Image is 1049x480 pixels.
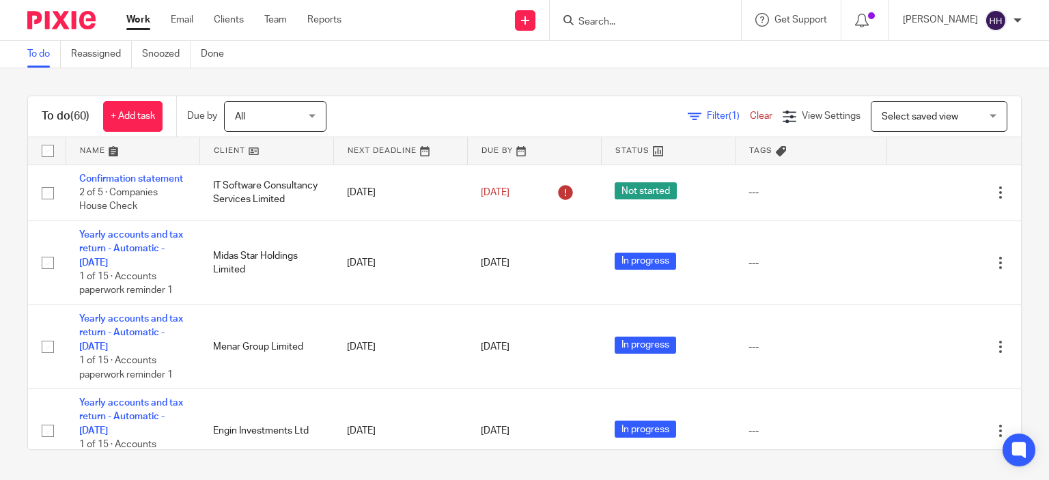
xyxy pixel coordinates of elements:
[615,253,676,270] span: In progress
[199,165,333,221] td: IT Software Consultancy Services Limited
[199,221,333,305] td: Midas Star Holdings Limited
[333,165,467,221] td: [DATE]
[333,221,467,305] td: [DATE]
[214,13,244,27] a: Clients
[187,109,217,123] p: Due by
[71,41,132,68] a: Reassigned
[142,41,191,68] a: Snoozed
[333,305,467,389] td: [DATE]
[201,41,234,68] a: Done
[79,440,173,464] span: 1 of 15 · Accounts paperwork reminder 1
[707,111,750,121] span: Filter
[103,101,163,132] a: + Add task
[126,13,150,27] a: Work
[79,356,173,380] span: 1 of 15 · Accounts paperwork reminder 1
[481,426,509,436] span: [DATE]
[79,398,183,436] a: Yearly accounts and tax return - Automatic - [DATE]
[42,109,89,124] h1: To do
[264,13,287,27] a: Team
[79,314,183,352] a: Yearly accounts and tax return - Automatic - [DATE]
[615,421,676,438] span: In progress
[481,342,509,352] span: [DATE]
[481,258,509,268] span: [DATE]
[70,111,89,122] span: (60)
[749,256,873,270] div: ---
[199,389,333,473] td: Engin Investments Ltd
[774,15,827,25] span: Get Support
[749,424,873,438] div: ---
[481,188,509,197] span: [DATE]
[79,230,183,268] a: Yearly accounts and tax return - Automatic - [DATE]
[79,272,173,296] span: 1 of 15 · Accounts paperwork reminder 1
[79,174,183,184] a: Confirmation statement
[79,188,158,212] span: 2 of 5 · Companies House Check
[171,13,193,27] a: Email
[882,112,958,122] span: Select saved view
[235,112,245,122] span: All
[985,10,1007,31] img: svg%3E
[27,11,96,29] img: Pixie
[750,111,772,121] a: Clear
[749,340,873,354] div: ---
[27,41,61,68] a: To do
[903,13,978,27] p: [PERSON_NAME]
[199,305,333,389] td: Menar Group Limited
[729,111,740,121] span: (1)
[577,16,700,29] input: Search
[307,13,341,27] a: Reports
[333,389,467,473] td: [DATE]
[615,182,677,199] span: Not started
[802,111,861,121] span: View Settings
[749,186,873,199] div: ---
[615,337,676,354] span: In progress
[749,147,772,154] span: Tags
